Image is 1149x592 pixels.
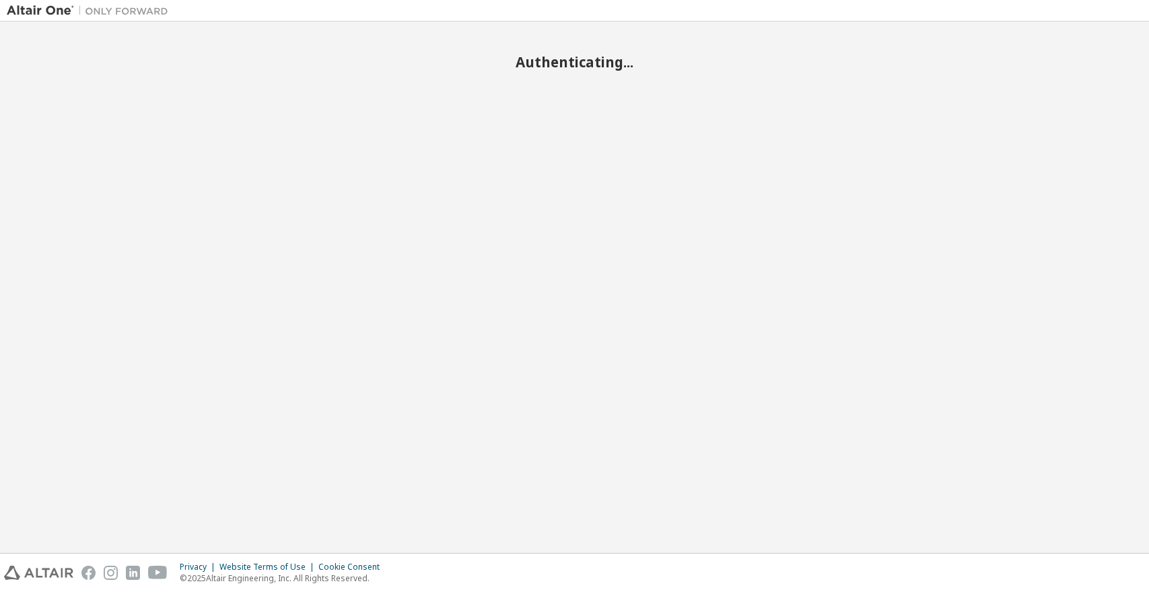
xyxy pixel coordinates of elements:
[7,53,1142,71] h2: Authenticating...
[4,566,73,580] img: altair_logo.svg
[126,566,140,580] img: linkedin.svg
[180,562,219,572] div: Privacy
[148,566,168,580] img: youtube.svg
[318,562,388,572] div: Cookie Consent
[104,566,118,580] img: instagram.svg
[180,572,388,584] p: © 2025 Altair Engineering, Inc. All Rights Reserved.
[81,566,96,580] img: facebook.svg
[219,562,318,572] div: Website Terms of Use
[7,4,175,18] img: Altair One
